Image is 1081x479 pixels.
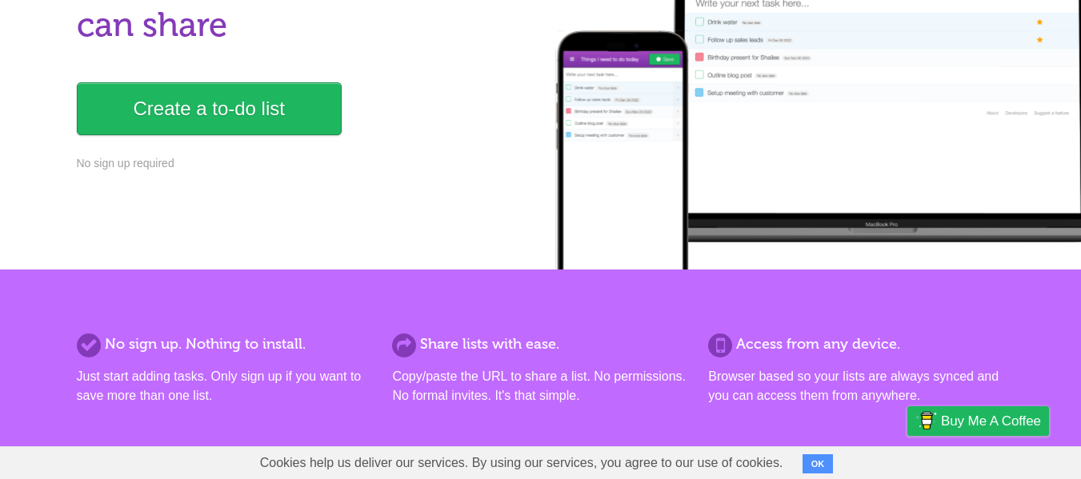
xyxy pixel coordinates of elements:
[77,333,373,355] h2: No sign up. Nothing to install.
[77,82,342,135] a: Create a to-do list
[392,367,688,405] p: Copy/paste the URL to share a list. No permissions. No formal invites. It's that simple.
[803,454,834,473] button: OK
[392,333,688,355] h2: Share lists with ease.
[77,367,373,405] p: Just start adding tasks. Only sign up if you want to save more than one list.
[708,333,1004,355] h2: Access from any device.
[907,406,1049,436] a: Buy me a coffee
[708,367,1004,405] p: Browser based so your lists are always synced and you can access them from anywhere.
[244,447,799,479] span: Cookies help us deliver our services. By using our services, you agree to our use of cookies.
[941,407,1041,435] span: Buy me a coffee
[77,155,531,172] p: No sign up required
[915,407,937,434] img: Buy me a coffee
